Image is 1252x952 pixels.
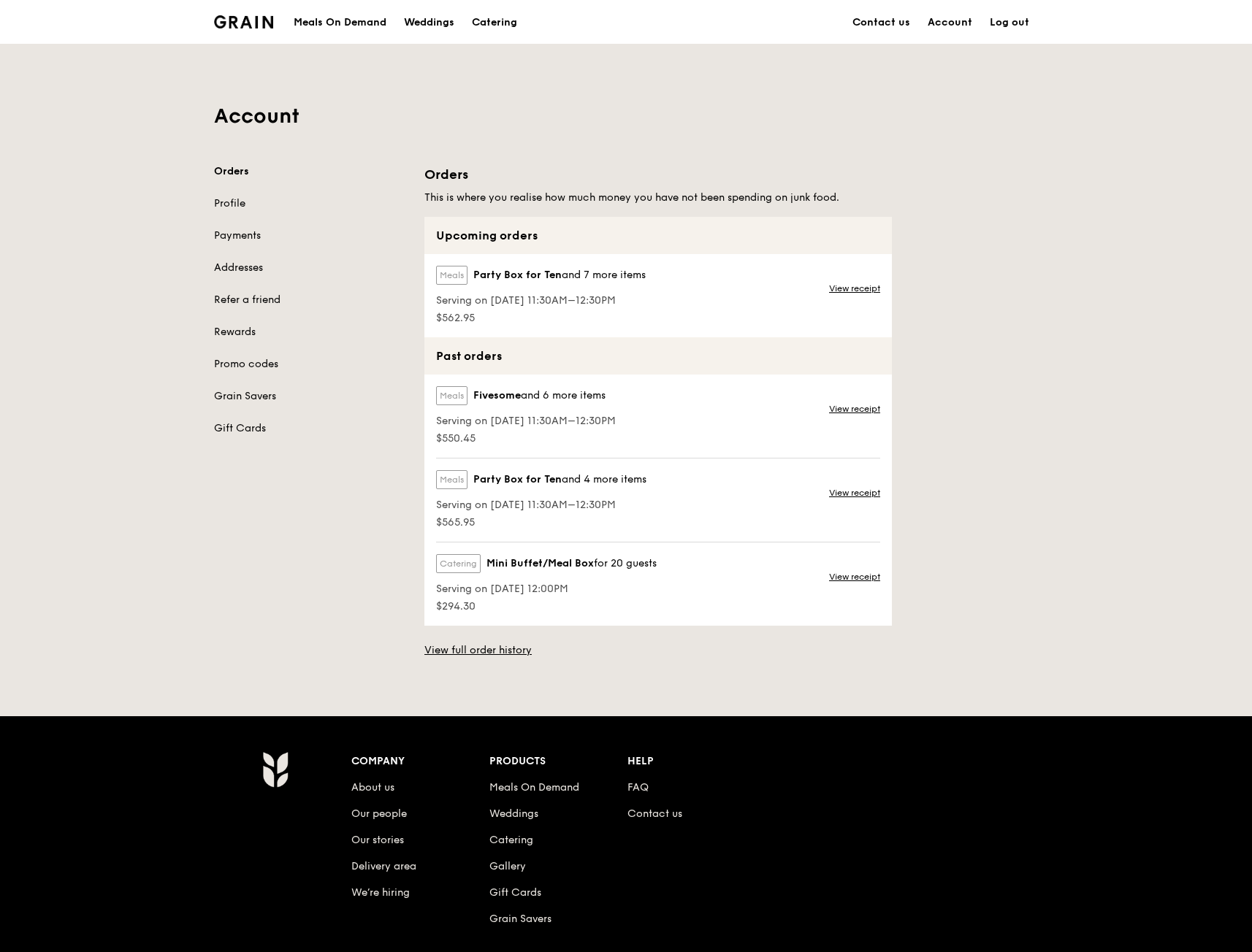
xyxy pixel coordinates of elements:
a: Promo codes [214,357,407,372]
a: Refer a friend [214,293,407,307]
a: Contact us [844,1,919,45]
a: Log out [981,1,1038,45]
a: View full order history [424,643,532,658]
label: Meals [436,386,467,405]
span: and 6 more items [521,389,606,402]
a: Weddings [489,807,538,820]
a: Gallery [489,860,526,872]
div: Help [627,751,766,772]
a: View receipt [829,283,880,294]
a: Gift Cards [489,886,541,899]
a: Catering [463,1,526,45]
a: Orders [214,164,407,179]
a: Account [919,1,981,45]
a: We’re hiring [351,886,410,899]
a: Grain Savers [489,913,551,925]
div: Products [489,751,627,772]
span: for 20 guests [594,557,657,569]
a: Profile [214,196,407,211]
a: Our stories [351,834,404,846]
span: Serving on [DATE] 11:30AM–12:30PM [436,293,646,308]
a: Catering [489,834,533,846]
label: Catering [436,554,481,573]
span: $565.95 [436,515,646,530]
div: Weddings [404,1,454,45]
span: Serving on [DATE] 12:00PM [436,582,657,596]
span: $294.30 [436,599,657,614]
h1: Account [214,103,1038,129]
h1: Orders [424,164,892,185]
span: and 7 more items [562,269,646,281]
a: Our people [351,807,407,820]
a: View receipt [829,487,880,499]
label: Meals [436,266,467,285]
div: Company [351,751,489,772]
img: Grain [262,751,288,788]
span: Serving on [DATE] 11:30AM–12:30PM [436,498,646,513]
span: $562.95 [436,311,646,326]
a: Meals On Demand [489,781,579,794]
div: Upcoming orders [424,217,892,254]
a: About us [351,781,394,794]
a: View receipt [829,571,880,583]
a: FAQ [627,781,649,794]
a: Delivery area [351,860,416,872]
div: Meals On Demand [294,1,386,45]
a: View receipt [829,403,880,415]
span: Party Box for Ten [473,268,562,283]
a: Rewards [214,325,407,339]
a: Addresses [214,261,407,275]
a: Grain Savers [214,389,407,404]
img: Grain [214,15,273,28]
div: Past orders [424,337,892,375]
a: Contact us [627,807,682,820]
a: Gift Cards [214,421,407,436]
span: Serving on [DATE] 11:30AM–12:30PM [436,414,616,429]
a: Payments [214,229,407,243]
a: Weddings [395,1,463,45]
span: and 4 more items [562,473,646,485]
div: Catering [472,1,517,45]
span: Mini Buffet/Meal Box [486,556,594,571]
span: Fivesome [473,388,521,403]
h5: This is where you realise how much money you have not been spending on junk food. [424,191,892,205]
label: Meals [436,470,467,489]
span: $550.45 [436,431,616,446]
span: Party Box for Ten [473,472,562,487]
